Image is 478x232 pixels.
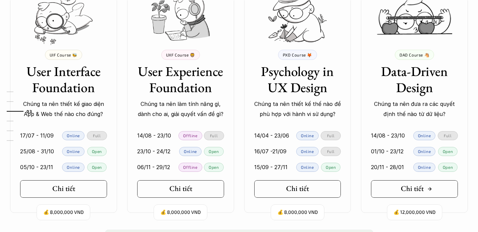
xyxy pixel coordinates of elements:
p: Online [301,165,314,169]
p: 01/10 - 23/12 [371,146,404,156]
h5: Chi tiết [169,184,192,193]
p: Offline [183,133,197,138]
h5: Chi tiết [401,184,424,193]
p: Chúng ta nên đưa ra các quyết định thế nào từ dữ liệu? [371,99,458,119]
p: Online [418,149,431,154]
p: Open [92,165,102,169]
p: UIF Course 🐝 [50,52,77,57]
p: 20/11 - 28/01 [371,162,404,172]
p: Chúng ta nên làm tính năng gì, dành cho ai, giải quyết vấn đề gì? [137,99,224,119]
p: Online [67,149,80,154]
p: 23/10 - 24/12 [137,146,170,156]
p: 16/07 -21/09 [254,146,286,156]
p: UXF Course 🦁 [166,52,195,57]
p: Online [301,149,314,154]
p: Online [184,149,197,154]
p: Full [93,133,101,138]
p: Full [327,133,335,138]
a: Chi tiết [254,180,341,198]
a: Chi tiết [137,180,224,198]
p: Open [209,165,219,169]
p: Online [418,133,431,138]
h5: Chi tiết [52,184,75,193]
h3: Psychology in UX Design [254,63,341,95]
p: 💰 12,000,000 VND [393,208,435,217]
p: 14/08 - 23/10 [137,130,171,141]
h3: Data-Driven Design [371,63,458,95]
p: PXD Course 🦊 [283,52,312,57]
h3: User Experience Foundation [137,63,224,95]
a: Chi tiết [371,180,458,198]
p: Online [418,165,431,169]
h5: Chi tiết [286,184,309,193]
p: Open [326,165,336,169]
p: Open [92,149,102,154]
strong: 03 [26,109,32,113]
p: Full [444,133,452,138]
p: 14/08 - 23/10 [371,130,405,141]
p: Open [209,149,219,154]
p: Open [443,165,453,169]
p: Full [210,133,218,138]
p: 15/09 - 27/11 [254,162,287,172]
p: Open [443,149,453,154]
p: Online [67,133,80,138]
p: 14/04 - 23/06 [254,130,289,141]
p: Offline [183,165,197,169]
p: DAD Course 🐴 [400,52,429,57]
p: Online [67,165,80,169]
p: 06/11 - 29/12 [137,162,170,172]
p: 💰 8,000,000 VND [160,208,201,217]
a: 03 [7,107,39,115]
p: 💰 8,000,000 VND [43,208,84,217]
p: Online [301,133,314,138]
p: Chúng ta nên thiết kế thế nào để phù hợp với hành vi sử dụng? [254,99,341,119]
p: Full [327,149,335,154]
p: 💰 8,000,000 VND [277,208,318,217]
